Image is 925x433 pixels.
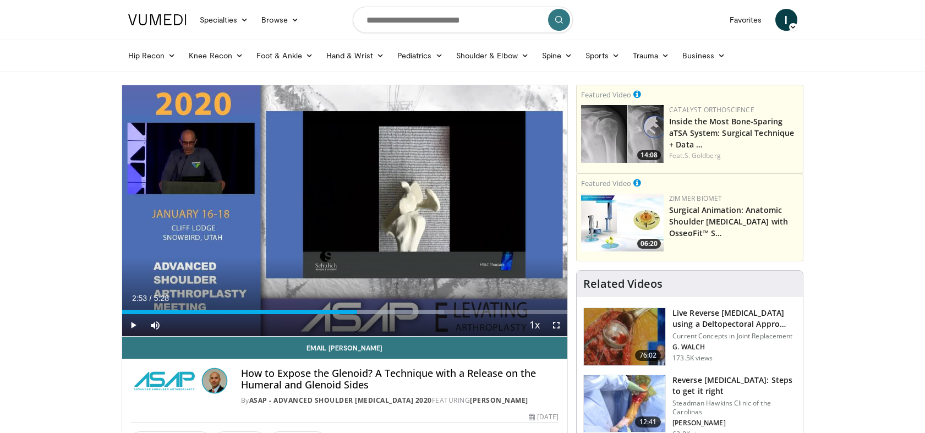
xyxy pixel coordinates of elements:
a: Inside the Most Bone-Sparing aTSA System: Surgical Technique + Data … [669,116,794,150]
a: Email [PERSON_NAME] [122,337,568,359]
span: 14:08 [637,150,661,160]
a: S. Goldberg [685,151,721,160]
span: / [150,294,152,303]
a: Zimmer Biomet [669,194,722,203]
small: Featured Video [581,90,631,100]
a: 76:02 Live Reverse [MEDICAL_DATA] using a Deltopectoral Appro… Current Concepts in Joint Replacem... [583,308,796,366]
a: Foot & Ankle [250,45,320,67]
h4: Related Videos [583,277,663,291]
button: Fullscreen [545,314,567,336]
a: Sports [579,45,626,67]
div: Feat. [669,151,798,161]
a: 06:20 [581,194,664,251]
video-js: Video Player [122,85,568,337]
h3: Reverse [MEDICAL_DATA]: Steps to get it right [672,375,796,397]
a: 14:08 [581,105,664,163]
a: Spine [535,45,579,67]
a: Specialties [193,9,255,31]
p: Current Concepts in Joint Replacement [672,332,796,341]
div: [DATE] [529,412,559,422]
span: 2:53 [132,294,147,303]
a: Pediatrics [391,45,450,67]
a: Browse [255,9,305,31]
a: Shoulder & Elbow [450,45,535,67]
img: VuMedi Logo [128,14,187,25]
a: Business [676,45,732,67]
a: I [775,9,797,31]
a: Knee Recon [182,45,250,67]
a: Hand & Wrist [320,45,391,67]
img: 326034_0000_1.png.150x105_q85_crop-smart_upscale.jpg [584,375,665,432]
small: Featured Video [581,178,631,188]
a: ASAP - Advanced Shoulder [MEDICAL_DATA] 2020 [249,396,432,405]
img: 684033_3.png.150x105_q85_crop-smart_upscale.jpg [584,308,665,365]
img: 84e7f812-2061-4fff-86f6-cdff29f66ef4.150x105_q85_crop-smart_upscale.jpg [581,194,664,251]
p: Steadman Hawkins Clinic of the Carolinas [672,399,796,416]
a: Hip Recon [122,45,183,67]
input: Search topics, interventions [353,7,573,33]
p: G. WALCH [672,343,796,352]
img: Avatar [201,368,228,394]
a: Trauma [626,45,676,67]
p: 173.5K views [672,354,713,363]
button: Mute [144,314,166,336]
span: 12:41 [635,416,661,427]
button: Playback Rate [523,314,545,336]
h3: Live Reverse [MEDICAL_DATA] using a Deltopectoral Appro… [672,308,796,330]
img: ASAP - Advanced Shoulder ArthroPlasty 2020 [131,368,197,394]
a: Catalyst OrthoScience [669,105,754,114]
img: 9f15458b-d013-4cfd-976d-a83a3859932f.150x105_q85_crop-smart_upscale.jpg [581,105,664,163]
span: 5:28 [154,294,169,303]
a: [PERSON_NAME] [470,396,528,405]
p: [PERSON_NAME] [672,419,796,427]
span: 76:02 [635,350,661,361]
a: Surgical Animation: Anatomic Shoulder [MEDICAL_DATA] with OsseoFit™ S… [669,205,788,238]
div: By FEATURING [241,396,559,405]
h4: How to Expose the Glenoid? A Technique with a Release on the Humeral and Glenoid Sides [241,368,559,391]
div: Progress Bar [122,310,568,314]
button: Play [122,314,144,336]
a: Favorites [723,9,769,31]
span: 06:20 [637,239,661,249]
